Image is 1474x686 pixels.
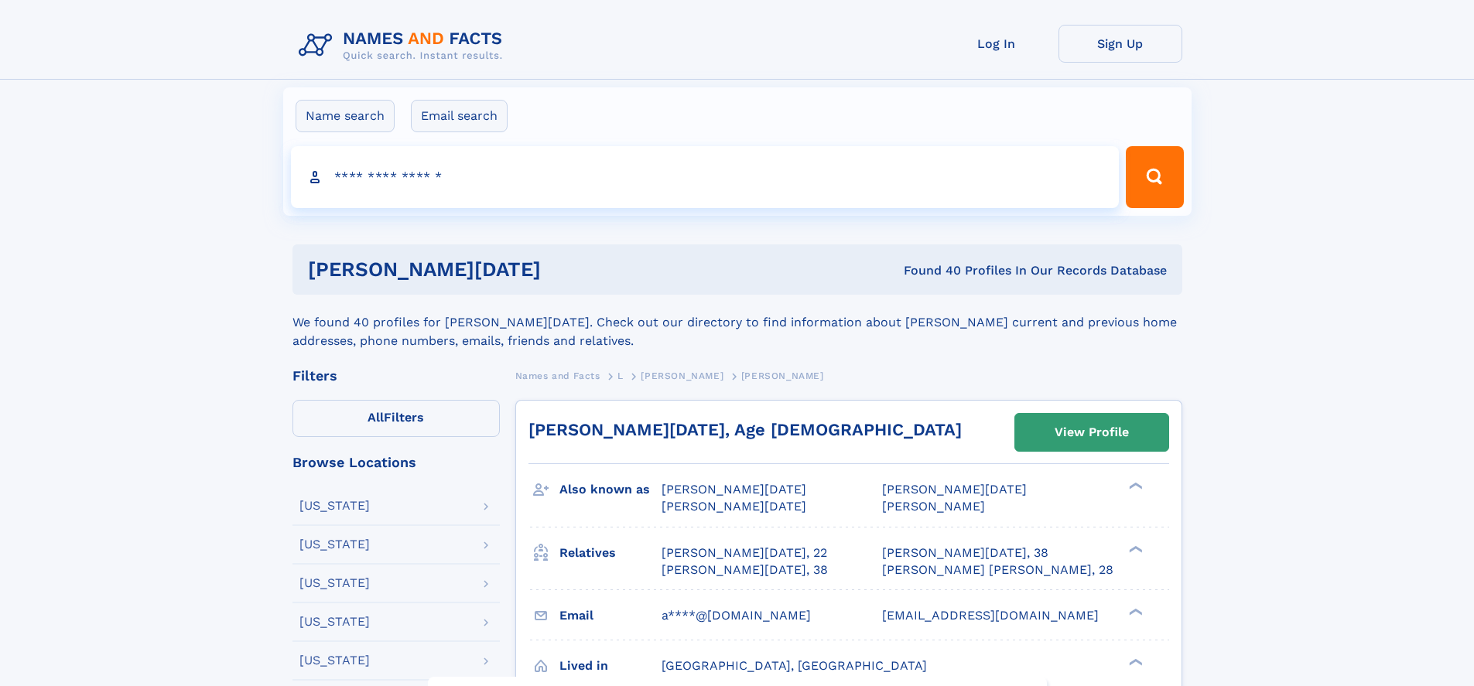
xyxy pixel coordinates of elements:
[1125,657,1144,667] div: ❯
[291,146,1120,208] input: search input
[299,654,370,667] div: [US_STATE]
[722,262,1167,279] div: Found 40 Profiles In Our Records Database
[299,538,370,551] div: [US_STATE]
[641,370,723,381] span: [PERSON_NAME]
[662,544,827,561] a: [PERSON_NAME][DATE], 22
[1015,414,1168,451] a: View Profile
[617,366,624,385] a: L
[1125,481,1144,491] div: ❯
[882,482,1027,497] span: [PERSON_NAME][DATE]
[296,100,395,132] label: Name search
[1125,544,1144,554] div: ❯
[1125,606,1144,616] div: ❯
[617,370,624,381] span: L
[559,476,662,503] h3: Also known as
[662,561,828,578] a: [PERSON_NAME][DATE], 38
[882,544,1048,561] a: [PERSON_NAME][DATE], 38
[662,482,806,497] span: [PERSON_NAME][DATE]
[299,500,370,512] div: [US_STATE]
[935,25,1058,63] a: Log In
[292,25,515,67] img: Logo Names and Facts
[662,658,927,673] span: [GEOGRAPHIC_DATA], [GEOGRAPHIC_DATA]
[515,366,600,385] a: Names and Facts
[741,370,824,381] span: [PERSON_NAME]
[292,456,500,469] div: Browse Locations
[308,260,723,279] h1: [PERSON_NAME][DATE]
[292,369,500,383] div: Filters
[641,366,723,385] a: [PERSON_NAME]
[662,499,806,514] span: [PERSON_NAME][DATE]
[299,616,370,628] div: [US_STATE]
[882,608,1099,623] span: [EMAIL_ADDRESS][DOMAIN_NAME]
[292,400,500,437] label: Filters
[292,295,1182,350] div: We found 40 profiles for [PERSON_NAME][DATE]. Check out our directory to find information about [...
[1126,146,1183,208] button: Search Button
[559,602,662,629] h3: Email
[368,410,384,425] span: All
[1058,25,1182,63] a: Sign Up
[559,540,662,566] h3: Relatives
[299,577,370,589] div: [US_STATE]
[411,100,508,132] label: Email search
[882,561,1113,578] a: [PERSON_NAME] [PERSON_NAME], 28
[1055,415,1129,450] div: View Profile
[882,499,985,514] span: [PERSON_NAME]
[559,653,662,679] h3: Lived in
[528,420,962,439] a: [PERSON_NAME][DATE], Age [DEMOGRAPHIC_DATA]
